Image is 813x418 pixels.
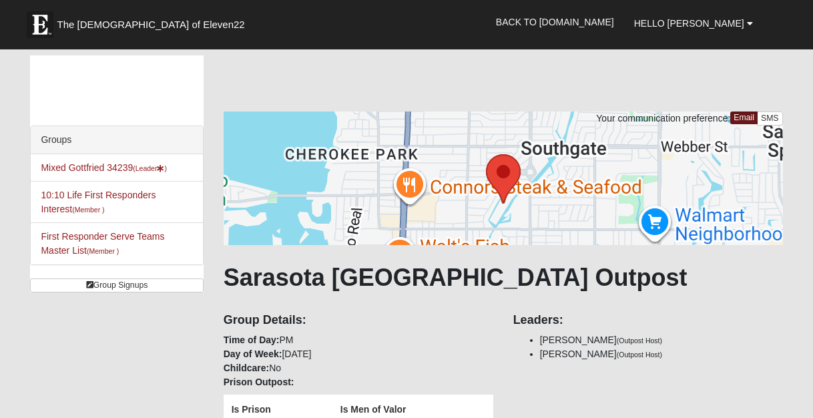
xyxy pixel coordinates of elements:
a: Back to [DOMAIN_NAME] [486,5,624,39]
small: (Member ) [87,247,119,255]
div: Groups [31,126,202,154]
h1: Sarasota [GEOGRAPHIC_DATA] Outpost [224,263,783,292]
small: (Member ) [72,206,104,214]
span: Hello [PERSON_NAME] [634,18,744,29]
strong: Time of Day: [224,335,280,345]
a: First Responder Serve Teams Master List(Member ) [41,231,164,256]
li: [PERSON_NAME] [540,333,783,347]
img: Eleven22 logo [27,11,53,38]
small: (Leader ) [133,164,167,172]
small: (Outpost Host) [617,351,662,359]
a: 10:10 Life First Responders Interest(Member ) [41,190,156,214]
li: [PERSON_NAME] [540,347,783,361]
h4: Group Details: [224,313,493,328]
span: The [DEMOGRAPHIC_DATA] of Eleven22 [57,18,244,31]
a: Group Signups [30,278,203,292]
small: (Outpost Host) [617,337,662,345]
a: SMS [757,112,783,126]
strong: Prison Outpost: [224,377,294,387]
a: Email [730,112,758,124]
strong: Day of Week: [224,349,282,359]
span: Your communication preference: [596,113,730,124]
h4: Leaders: [513,313,783,328]
a: Hello [PERSON_NAME] [624,7,763,40]
strong: Childcare: [224,363,269,373]
a: Mixed Gottfried 34239(Leader) [41,162,166,173]
a: The [DEMOGRAPHIC_DATA] of Eleven22 [20,5,287,38]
